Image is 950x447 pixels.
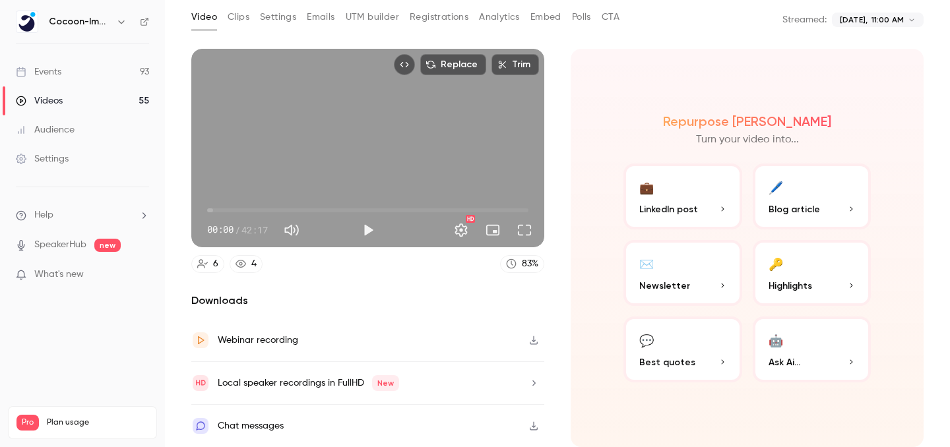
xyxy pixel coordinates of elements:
[491,54,539,75] button: Trim
[639,355,695,369] span: Best quotes
[34,238,86,252] a: SpeakerHub
[511,217,538,243] button: Full screen
[769,279,812,293] span: Highlights
[753,240,871,306] button: 🔑Highlights
[94,239,121,252] span: new
[47,417,148,428] span: Plan usage
[218,332,298,348] div: Webinar recording
[753,316,871,382] button: 🤖Ask Ai...
[753,164,871,229] button: 🖊️Blog article
[769,355,800,369] span: Ask Ai...
[480,217,506,243] button: Turn on miniplayer
[769,253,783,274] div: 🔑
[218,418,284,434] div: Chat messages
[191,255,224,273] a: 6
[639,253,654,274] div: ✉️
[16,11,38,32] img: Cocoon-Immo
[260,7,296,28] button: Settings
[218,375,399,391] div: Local speaker recordings in FullHD
[307,7,334,28] button: Emails
[769,202,820,216] span: Blog article
[623,164,742,229] button: 💼LinkedIn post
[639,177,654,197] div: 💼
[191,7,217,28] button: Video
[278,217,305,243] button: Mute
[16,123,75,136] div: Audience
[500,255,544,273] a: 83%
[769,177,783,197] div: 🖊️
[16,94,63,107] div: Videos
[191,293,544,309] h2: Downloads
[394,54,415,75] button: Embed video
[16,152,69,165] div: Settings
[207,223,268,237] div: 00:00
[16,208,149,222] li: help-dropdown-opener
[448,217,474,243] button: Settings
[871,14,904,26] span: 11:00 AM
[133,269,149,281] iframe: Noticeable Trigger
[602,7,619,28] button: CTA
[241,223,268,237] span: 42:17
[623,316,742,382] button: 💬Best quotes
[696,132,799,148] p: Turn your video into...
[235,223,240,237] span: /
[346,7,399,28] button: UTM builder
[623,240,742,306] button: ✉️Newsletter
[769,330,783,350] div: 🤖
[639,279,690,293] span: Newsletter
[410,7,468,28] button: Registrations
[355,217,381,243] button: Play
[420,54,486,75] button: Replace
[663,113,831,129] h2: Repurpose [PERSON_NAME]
[466,215,475,223] div: HD
[16,415,39,431] span: Pro
[522,257,538,271] div: 83 %
[530,7,561,28] button: Embed
[639,330,654,350] div: 💬
[639,202,698,216] span: LinkedIn post
[34,268,84,282] span: What's new
[840,14,868,26] span: [DATE],
[16,65,61,78] div: Events
[207,223,234,237] span: 00:00
[251,257,257,271] div: 4
[479,7,520,28] button: Analytics
[34,208,53,222] span: Help
[572,7,591,28] button: Polls
[228,7,249,28] button: Clips
[213,257,218,271] div: 6
[782,13,827,26] p: Streamed:
[372,375,399,391] span: New
[230,255,263,273] a: 4
[49,15,111,28] h6: Cocoon-Immo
